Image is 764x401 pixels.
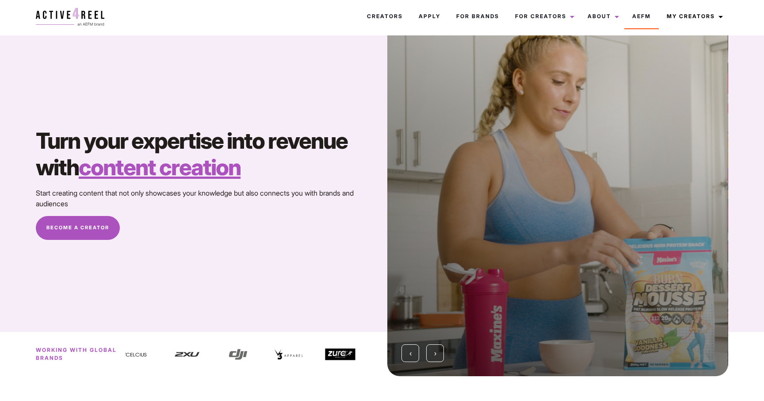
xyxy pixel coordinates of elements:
[79,154,241,181] strong: content creation
[36,8,104,26] img: a4r-logo.svg
[223,339,253,370] img: DJI-Logo
[411,4,448,28] a: Apply
[36,346,121,362] p: Working with global brands
[359,4,411,28] a: Creators
[376,339,406,370] img: celcius logo
[434,349,436,358] span: Next
[507,4,580,28] a: For Creators
[36,216,120,240] a: Become A Creator
[659,4,728,28] a: My Creators
[624,4,659,28] a: AEFM
[172,339,202,370] img: 2XU-Logo-Square
[121,339,151,370] img: celcius logo
[580,4,624,28] a: About
[448,4,507,28] a: For Brands
[36,188,377,209] p: Start creating content that not only showcases your knowledge but also connects you with brands a...
[36,127,377,181] h1: Turn your expertise into revenue with
[409,349,412,358] span: Previous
